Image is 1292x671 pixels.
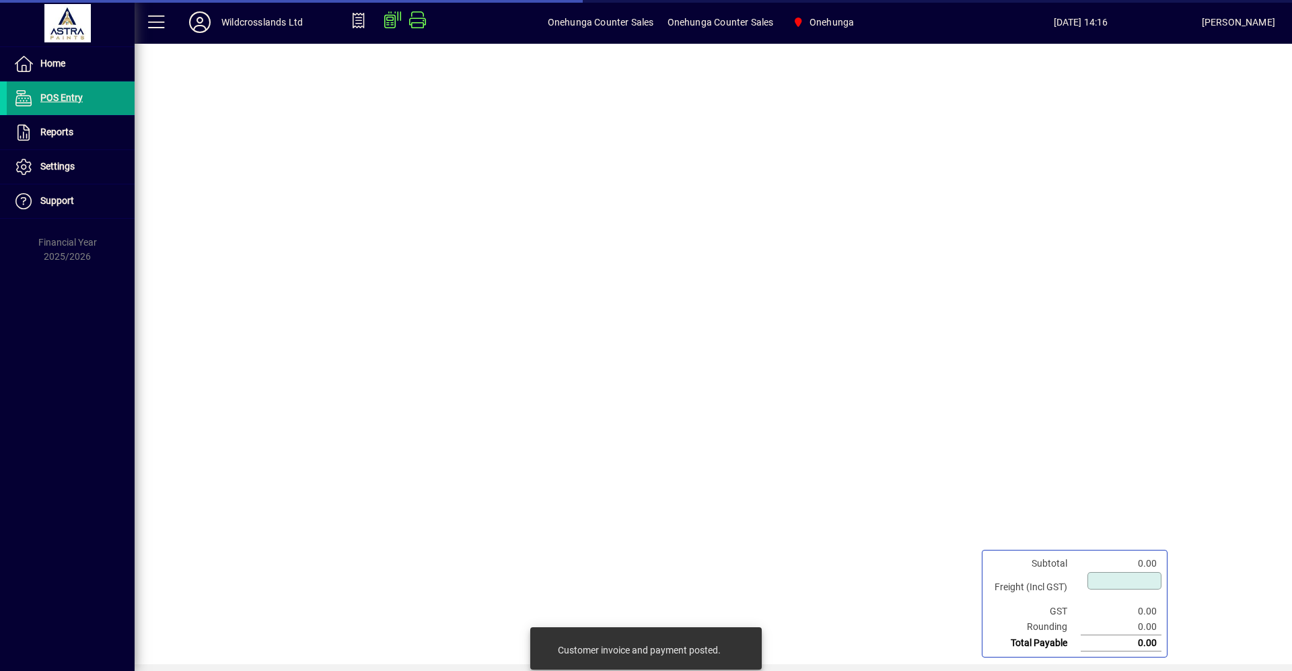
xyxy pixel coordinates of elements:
span: Home [40,58,65,69]
span: Onehunga Counter Sales [668,11,774,33]
span: [DATE] 14:16 [960,11,1201,33]
span: Onehunga [810,11,854,33]
button: Profile [178,10,221,34]
td: Freight (Incl GST) [988,571,1081,604]
td: 0.00 [1081,619,1161,635]
td: Rounding [988,619,1081,635]
a: Reports [7,116,135,149]
span: POS Entry [40,92,83,103]
span: Onehunga Counter Sales [548,11,654,33]
td: 0.00 [1081,556,1161,571]
td: GST [988,604,1081,619]
td: Total Payable [988,635,1081,651]
td: Subtotal [988,556,1081,571]
span: Support [40,195,74,206]
div: Customer invoice and payment posted. [558,643,721,657]
a: Support [7,184,135,218]
div: Wildcrosslands Ltd [221,11,303,33]
a: Home [7,47,135,81]
span: Reports [40,127,73,137]
span: Onehunga [787,10,859,34]
td: 0.00 [1081,604,1161,619]
div: [PERSON_NAME] [1202,11,1275,33]
a: Settings [7,150,135,184]
td: 0.00 [1081,635,1161,651]
span: Settings [40,161,75,172]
